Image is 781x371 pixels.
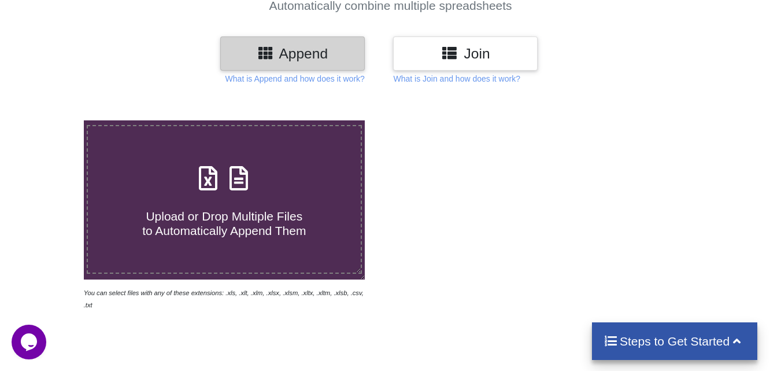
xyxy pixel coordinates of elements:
[229,45,356,62] h3: Append
[12,325,49,359] iframe: chat widget
[142,210,306,237] span: Upload or Drop Multiple Files to Automatically Append Them
[225,73,365,85] p: What is Append and how does it work?
[84,289,364,308] i: You can select files with any of these extensions: .xls, .xlt, .xlm, .xlsx, .xlsm, .xltx, .xltm, ...
[402,45,529,62] h3: Join
[604,334,746,348] h4: Steps to Get Started
[393,73,520,85] p: What is Join and how does it work?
